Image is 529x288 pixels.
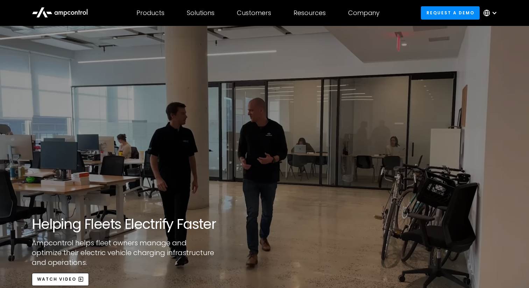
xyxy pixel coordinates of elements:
div: Company [348,9,380,17]
div: Resources [294,9,326,17]
div: Products [136,9,164,17]
div: Customers [237,9,271,17]
a: Request a demo [421,6,480,19]
div: Solutions [187,9,214,17]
